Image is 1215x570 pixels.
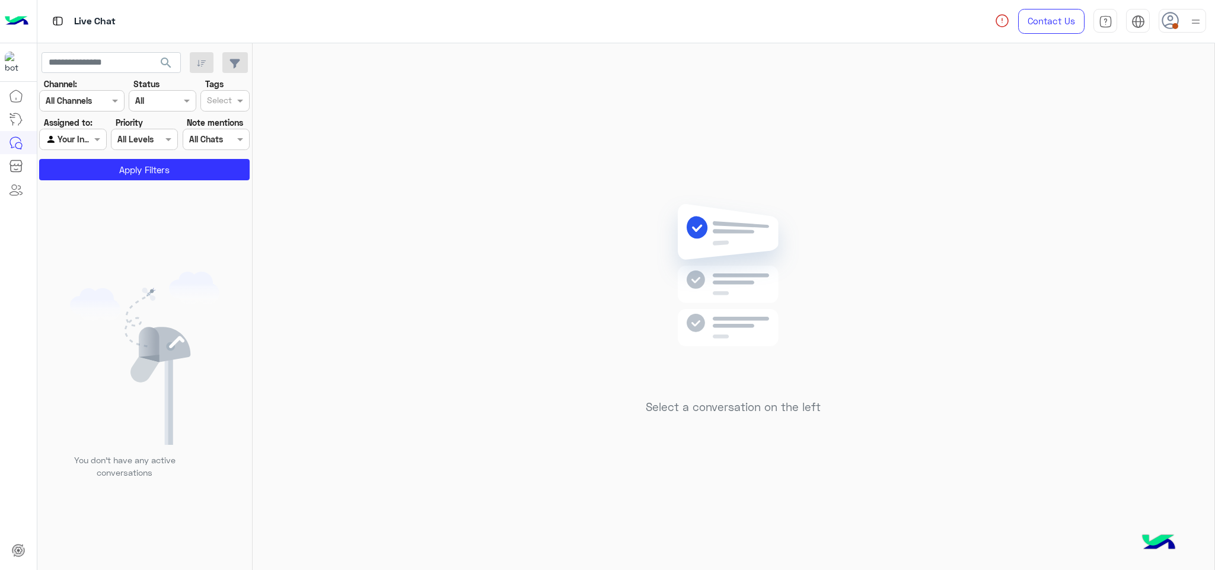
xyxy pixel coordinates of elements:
[205,78,224,90] label: Tags
[50,14,65,28] img: tab
[5,52,26,73] img: 1403182699927242
[1138,523,1179,564] img: hulul-logo.png
[1188,14,1203,29] img: profile
[159,56,173,70] span: search
[70,272,219,445] img: empty users
[995,14,1009,28] img: spinner
[74,14,116,30] p: Live Chat
[116,116,143,129] label: Priority
[44,116,93,129] label: Assigned to:
[39,159,250,180] button: Apply Filters
[1093,9,1117,34] a: tab
[646,400,821,414] h5: Select a conversation on the left
[133,78,160,90] label: Status
[5,9,28,34] img: Logo
[187,116,243,129] label: Note mentions
[1099,15,1112,28] img: tab
[1018,9,1085,34] a: Contact Us
[65,454,184,479] p: You don’t have any active conversations
[648,195,819,391] img: no messages
[44,78,77,90] label: Channel:
[205,94,232,109] div: Select
[1131,15,1145,28] img: tab
[152,52,181,78] button: search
